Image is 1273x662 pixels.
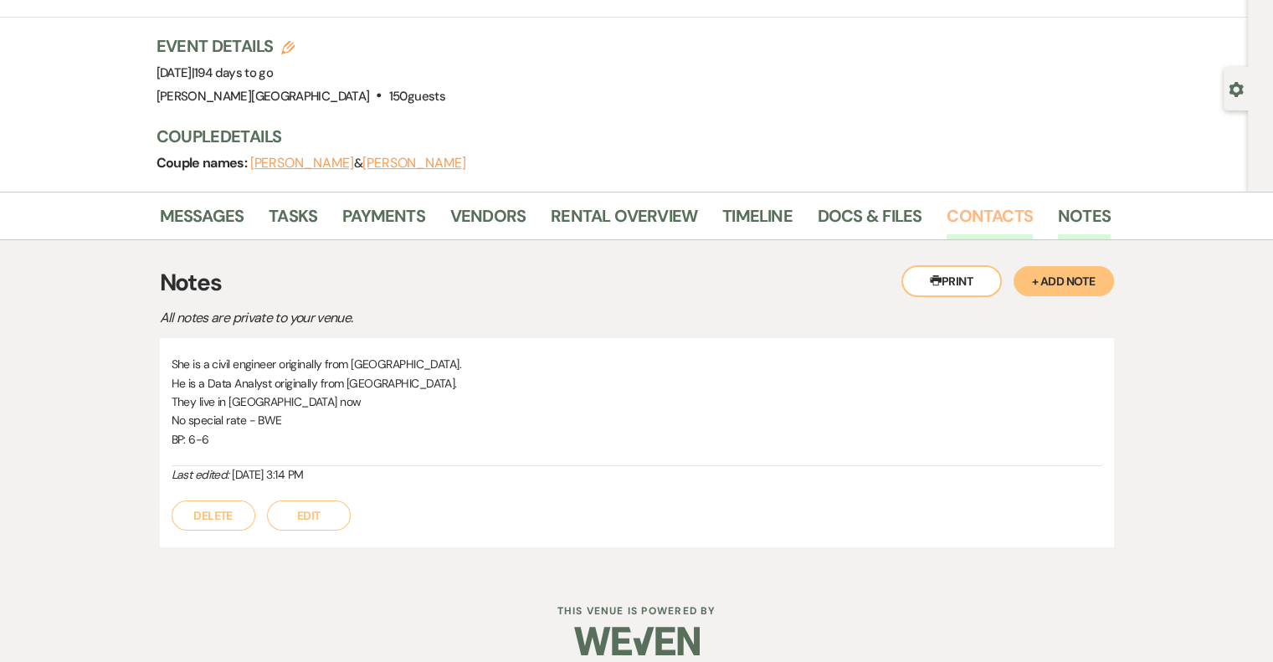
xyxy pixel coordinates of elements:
[157,34,445,58] h3: Event Details
[157,154,250,172] span: Couple names:
[722,203,793,239] a: Timeline
[192,64,273,81] span: |
[194,64,273,81] span: 194 days to go
[160,265,1114,300] h3: Notes
[269,203,317,239] a: Tasks
[172,430,1102,449] p: BP: 6-6
[172,411,1102,429] p: No special rate - BWE
[389,88,445,105] span: 150 guests
[172,500,255,531] button: Delete
[901,265,1002,297] button: Print
[1229,80,1244,96] button: Open lead details
[342,203,425,239] a: Payments
[250,155,466,172] span: &
[160,307,746,329] p: All notes are private to your venue.
[450,203,526,239] a: Vendors
[1058,203,1111,239] a: Notes
[818,203,921,239] a: Docs & Files
[172,355,1102,373] p: She is a civil engineer originally from [GEOGRAPHIC_DATA].
[250,157,354,170] button: [PERSON_NAME]
[362,157,466,170] button: [PERSON_NAME]
[172,374,1102,393] p: He is a Data Analyst originally from [GEOGRAPHIC_DATA].
[551,203,697,239] a: Rental Overview
[172,393,1102,411] p: They live in [GEOGRAPHIC_DATA] now
[1014,266,1114,296] button: + Add Note
[172,466,1102,484] div: [DATE] 3:14 PM
[947,203,1033,239] a: Contacts
[157,88,370,105] span: [PERSON_NAME][GEOGRAPHIC_DATA]
[267,500,351,531] button: Edit
[157,125,1094,148] h3: Couple Details
[157,64,274,81] span: [DATE]
[172,467,229,482] i: Last edited:
[160,203,244,239] a: Messages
